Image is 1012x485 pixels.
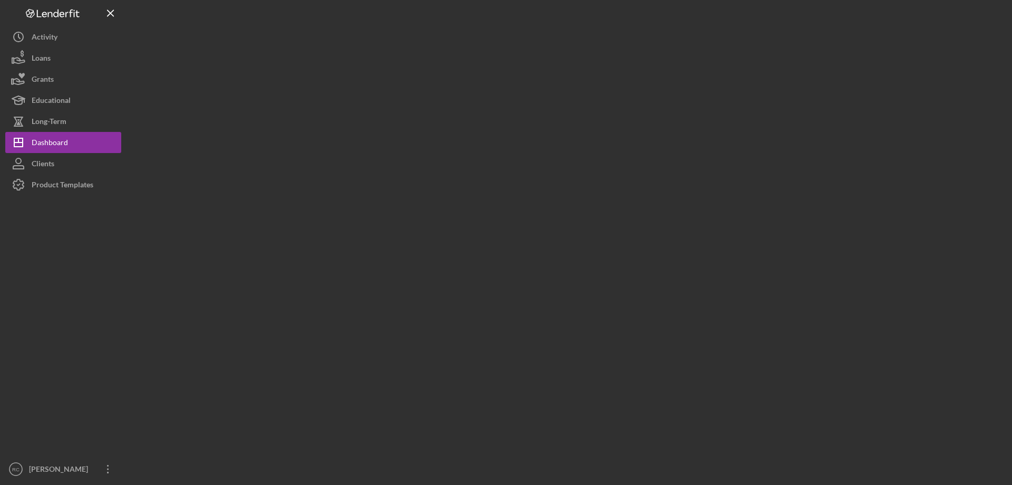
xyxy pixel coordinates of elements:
div: Grants [32,69,54,92]
button: Loans [5,47,121,69]
div: Product Templates [32,174,93,198]
button: Dashboard [5,132,121,153]
div: Clients [32,153,54,177]
button: Product Templates [5,174,121,195]
button: Grants [5,69,121,90]
button: Long-Term [5,111,121,132]
button: RC[PERSON_NAME] [5,459,121,480]
div: Dashboard [32,132,68,156]
text: RC [12,467,20,472]
button: Educational [5,90,121,111]
div: Loans [32,47,51,71]
div: Activity [32,26,57,50]
div: Long-Term [32,111,66,135]
div: Educational [32,90,71,113]
button: Clients [5,153,121,174]
div: [PERSON_NAME] [26,459,95,482]
button: Activity [5,26,121,47]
